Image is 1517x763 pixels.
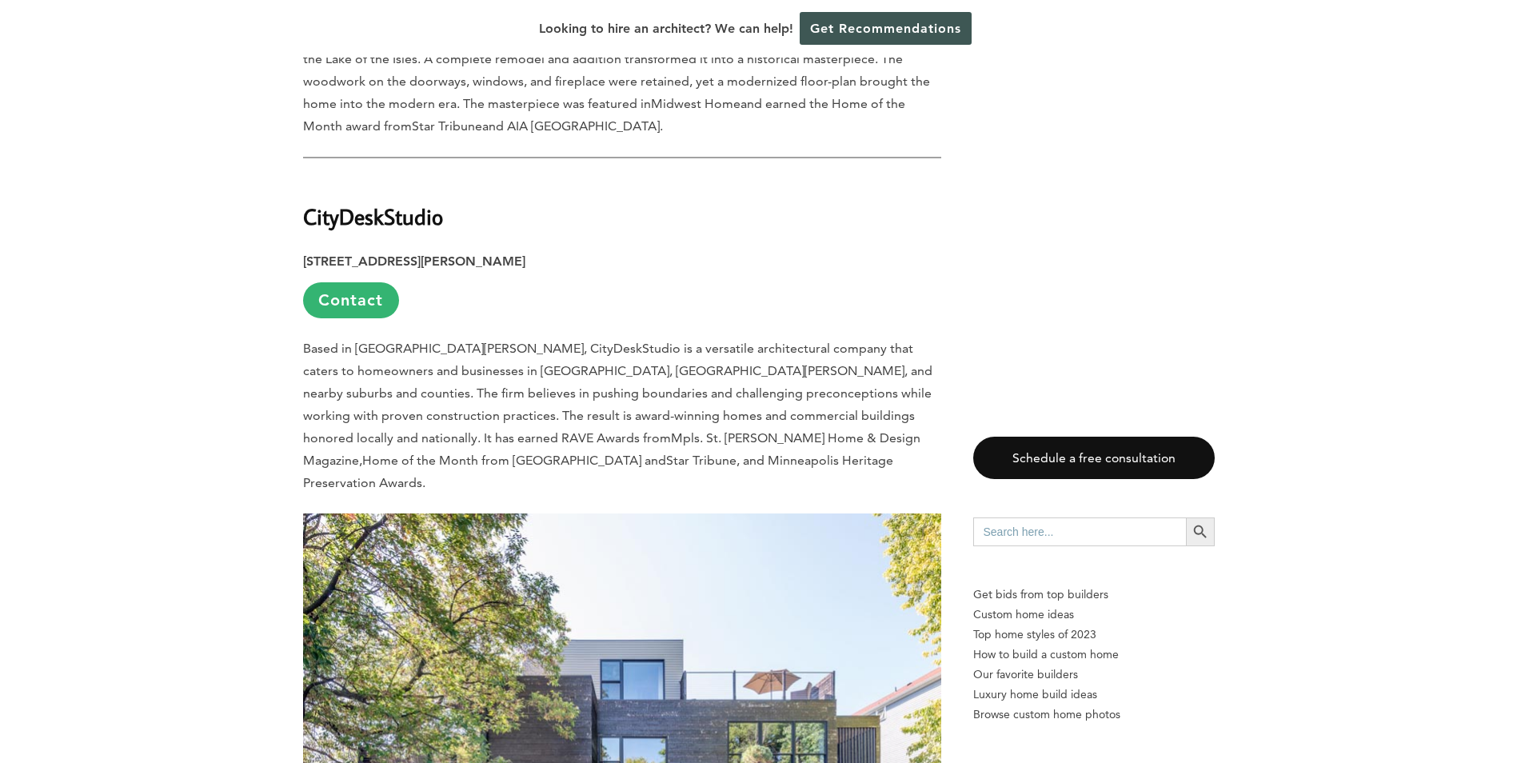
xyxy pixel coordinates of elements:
[651,96,741,111] span: Midwest Home
[973,645,1215,665] a: How to build a custom home
[973,685,1215,705] a: Luxury home build ideas
[800,12,972,45] a: Get Recommendations
[973,437,1215,479] a: Schedule a free consultation
[412,118,482,134] span: Star Tribune
[666,453,737,468] span: Star Tribune
[973,585,1215,605] p: Get bids from top builders
[1192,523,1209,541] svg: Search
[973,625,1215,645] a: Top home styles of 2023
[973,705,1215,725] a: Browse custom home photos
[973,605,1215,625] a: Custom home ideas
[303,6,936,111] span: [PERSON_NAME] Architects is capable of designing new custom homes as well as renovations, remodel...
[973,665,1215,685] a: Our favorite builders
[303,282,399,318] a: Contact
[973,517,1186,546] input: Search here...
[303,254,525,269] strong: [STREET_ADDRESS][PERSON_NAME]
[482,118,663,134] span: and AIA [GEOGRAPHIC_DATA].
[303,202,443,230] strong: CityDeskStudio
[362,453,666,468] span: Home of the Month from [GEOGRAPHIC_DATA] and
[303,341,932,445] span: Based in [GEOGRAPHIC_DATA][PERSON_NAME], CityDeskStudio is a versatile architectural company that...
